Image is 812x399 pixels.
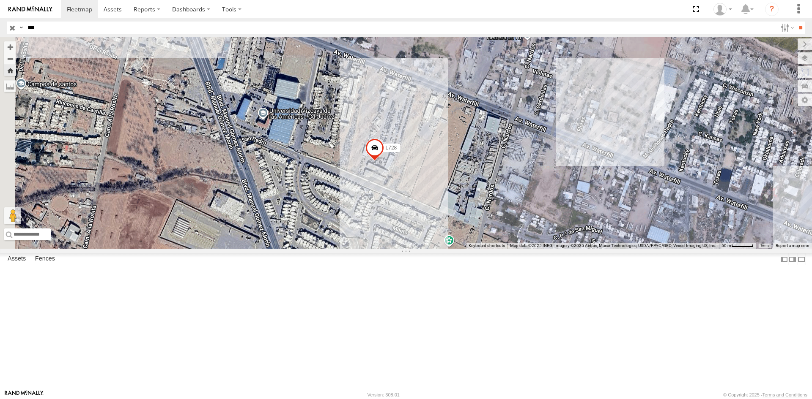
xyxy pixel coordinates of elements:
button: Map Scale: 50 m per 49 pixels [719,243,756,249]
img: rand-logo.svg [8,6,52,12]
div: Roberto Garcia [710,3,735,16]
button: Drag Pegman onto the map to open Street View [4,207,21,224]
label: Dock Summary Table to the Right [788,253,797,265]
a: Report a map error [776,243,809,248]
button: Zoom Home [4,65,16,76]
a: Terms (opens in new tab) [760,244,769,247]
a: Visit our Website [5,391,44,399]
i: ? [765,3,779,16]
label: Fences [31,253,59,265]
button: Keyboard shortcuts [469,243,505,249]
button: Zoom out [4,53,16,65]
span: L728 [386,144,397,150]
label: Map Settings [798,94,812,106]
span: 50 m [721,243,731,248]
label: Measure [4,80,16,92]
label: Assets [3,253,30,265]
label: Search Query [18,22,25,34]
button: Zoom in [4,41,16,53]
span: Map data ©2025 INEGI Imagery ©2025 Airbus, Maxar Technologies, USDA/FPAC/GEO, Vexcel Imaging US, ... [510,243,716,248]
label: Hide Summary Table [797,253,806,265]
a: Terms and Conditions [763,392,807,397]
label: Dock Summary Table to the Left [780,253,788,265]
div: © Copyright 2025 - [723,392,807,397]
div: Version: 308.01 [368,392,400,397]
label: Search Filter Options [777,22,796,34]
